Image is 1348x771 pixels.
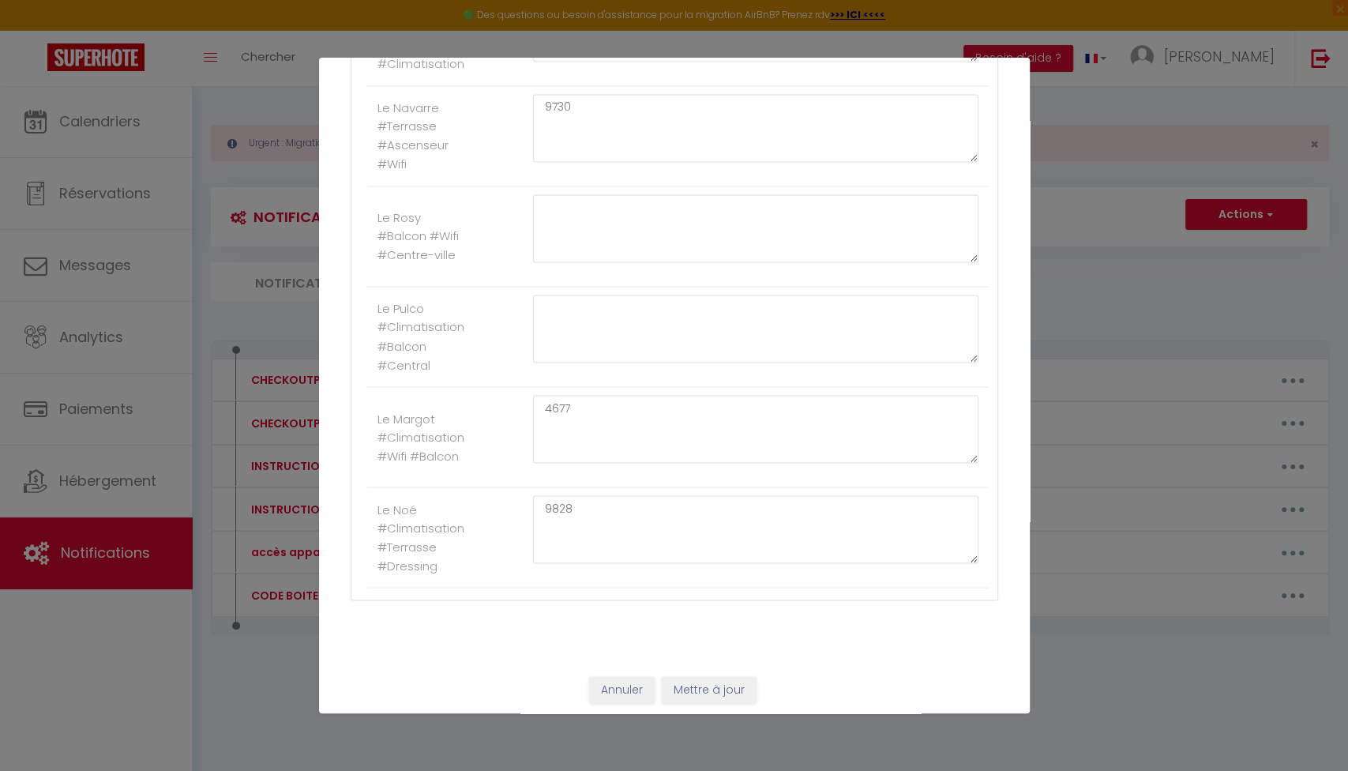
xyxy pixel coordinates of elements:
label: Le Pulco #Climatisation #Balcon #Central [377,299,464,374]
label: Le Rosy #Balcon #Wifi #Centre-ville [377,209,460,265]
button: Mettre à jour [662,676,757,703]
label: Le Noé #Climatisation #Terrasse #Dressing [377,500,464,574]
label: Le Margot #Climatisation #Wifi #Balcon [377,409,464,465]
button: Annuler [589,676,655,703]
label: Le Navarre #Terrasse #Ascenseur #Wifi [377,99,460,173]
